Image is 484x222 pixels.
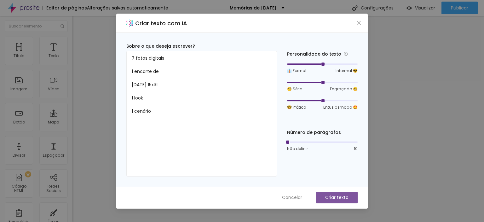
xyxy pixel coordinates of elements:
span: Informal 😎 [336,68,358,74]
button: Criar texto [316,192,358,203]
div: Sobre o que deseja escrever? [126,43,277,50]
button: Close [356,19,362,26]
textarea: 7 fotos digitais 1 encarte de [DATE] 15x31 1 look 1 cenário [126,51,277,177]
div: Personalidade do texto [287,51,358,58]
span: Cancelar [282,194,302,201]
span: 🧐 Sério [287,86,302,92]
span: Entusiasmado 🤩 [323,105,358,110]
h2: Criar texto com IA [135,19,187,27]
span: Engraçado 😄 [330,86,358,92]
span: 👔 Formal [287,68,306,74]
span: close [356,20,361,25]
div: Número de parágrafos [287,129,358,136]
p: Criar texto [325,194,349,201]
span: 🤓 Prático [287,105,306,110]
button: Cancelar [276,192,308,203]
span: 10 [354,146,358,152]
span: Não definir [287,146,308,152]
